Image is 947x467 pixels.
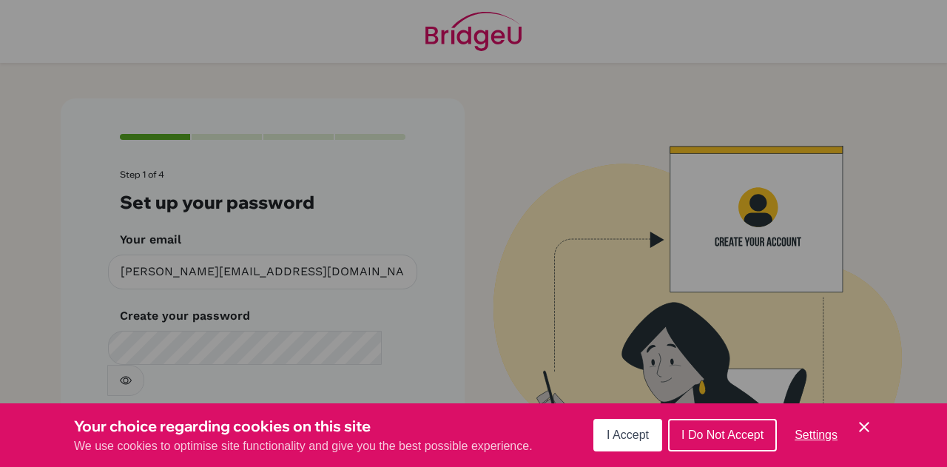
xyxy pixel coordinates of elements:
[74,415,533,437] h3: Your choice regarding cookies on this site
[607,429,649,441] span: I Accept
[855,418,873,436] button: Save and close
[33,10,64,24] span: Help
[681,429,764,441] span: I Do Not Accept
[74,437,533,455] p: We use cookies to optimise site functionality and give you the best possible experience.
[795,429,838,441] span: Settings
[668,419,777,451] button: I Do Not Accept
[593,419,662,451] button: I Accept
[783,420,849,450] button: Settings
